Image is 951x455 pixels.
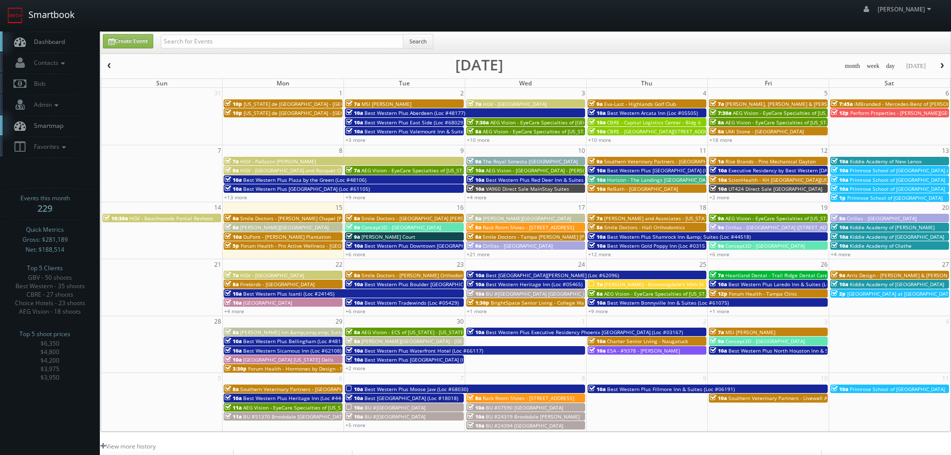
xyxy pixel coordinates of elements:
[607,128,767,135] span: CBRE - [GEOGRAPHIC_DATA][STREET_ADDRESS][GEOGRAPHIC_DATA]
[346,413,363,420] span: 10a
[607,119,701,126] span: CBRE - Capital Logistics Center - Bldg 6
[725,272,828,279] span: Heartland Dental - Trail Ridge Dental Care
[467,224,481,231] span: 8a
[577,145,586,156] span: 10
[225,386,239,393] span: 8a
[589,242,606,249] span: 10a
[850,158,922,165] span: Kiddie Academy of New Lenox
[850,176,945,183] span: Primrose School of [GEOGRAPHIC_DATA]
[225,224,239,231] span: 8a
[728,347,873,354] span: Best Western Plus North Houston Inn & Suites (Loc #44475)
[831,194,846,201] span: 1p
[604,158,767,165] span: Southern Veterinary Partners - [GEOGRAPHIC_DATA][PERSON_NAME]
[455,60,503,70] h2: [DATE]
[765,79,772,87] span: Fri
[467,233,481,240] span: 8a
[346,215,360,222] span: 8a
[467,185,484,192] span: 10a
[850,185,945,192] span: Primrose School of [GEOGRAPHIC_DATA]
[710,109,731,116] span: 7:30a
[604,290,898,297] span: AEG Vision - EyeCare Specialties of [US_STATE] – Drs. [PERSON_NAME] and [PERSON_NAME]-Ost and Ass...
[831,100,853,107] span: 7:45a
[248,365,390,372] span: Forum Health - Hormones by Design - New Braunfels Clinic
[725,215,904,222] span: AEG Vision - EyeCare Specialties of [US_STATE] – [PERSON_NAME] Eye Care
[710,215,724,222] span: 9a
[225,242,239,249] span: 5p
[129,215,213,222] span: HGV - Beachwoods Partial Reshoot
[607,347,680,354] span: ESA - #9378 - [PERSON_NAME]
[709,251,729,258] a: +6 more
[728,167,867,174] span: Executive Residency by Best Western [DATE] (Loc #44764)
[850,281,944,288] span: Kiddie Academy of [GEOGRAPHIC_DATA]
[941,145,950,156] span: 13
[225,281,239,288] span: 8a
[456,202,465,213] span: 16
[399,79,410,87] span: Tue
[725,128,804,135] span: UMI Stone - [GEOGRAPHIC_DATA]
[467,281,484,288] span: 10a
[459,145,465,156] span: 9
[491,299,588,306] span: BrightSpace Senior Living - College Walk
[225,347,242,354] span: 10a
[589,158,603,165] span: 9a
[847,194,943,201] span: Primrose School of [GEOGRAPHIC_DATA]
[831,176,848,183] span: 10a
[589,167,606,174] span: 10a
[225,338,242,345] span: 10a
[710,329,724,336] span: 7a
[728,281,853,288] span: Best Western Plus Laredo Inn & Suites (Loc #44702)
[483,215,571,222] span: [PERSON_NAME][GEOGRAPHIC_DATA]
[240,386,364,393] span: Southern Veterinary Partners - [GEOGRAPHIC_DATA]
[25,245,64,255] span: Net: $188,514
[589,347,606,354] span: 10a
[831,167,848,174] span: 10a
[607,338,688,345] span: Charter Senior Living - Naugatuck
[243,356,333,363] span: [GEOGRAPHIC_DATA] [US_STATE] Dells
[698,202,707,213] span: 18
[361,233,415,240] span: [PERSON_NAME] Court
[589,215,603,222] span: 7a
[945,88,950,98] span: 6
[710,128,724,135] span: 8a
[850,233,944,240] span: Kiddie Academy of [GEOGRAPHIC_DATA]
[831,224,848,231] span: 10a
[346,272,360,279] span: 8a
[346,109,363,116] span: 10a
[467,413,484,420] span: 10a
[467,194,487,201] a: +4 more
[22,235,68,245] span: Gross: $281,189
[224,194,247,201] a: +13 more
[345,365,365,372] a: +2 more
[467,119,489,126] span: 7:30a
[604,281,704,288] span: [PERSON_NAME] - Bloomingdale's 59th St
[702,88,707,98] span: 4
[346,386,363,393] span: 10a
[224,308,244,315] a: +4 more
[850,386,945,393] span: Primrose School of [GEOGRAPHIC_DATA]
[467,242,481,249] span: 9a
[589,224,603,231] span: 8a
[467,329,484,336] span: 10a
[733,109,905,116] span: AEG Vision - EyeCare Specialties of [US_STATE] – [PERSON_NAME] Vision
[841,60,864,72] button: month
[345,251,365,258] a: +6 more
[607,185,678,192] span: ReBath - [GEOGRAPHIC_DATA]
[607,109,698,116] span: Best Western Arcata Inn (Loc #05505)
[577,202,586,213] span: 17
[29,121,63,130] span: Smartmap
[346,395,363,402] span: 10a
[607,242,709,249] span: Best Western Gold Poppy Inn (Loc #03153)
[483,395,574,402] span: Rack Room Shoes - [STREET_ADDRESS]
[29,100,61,109] span: Admin
[361,215,522,222] span: Smile Doctors - [GEOGRAPHIC_DATA] [PERSON_NAME] Orthodontics
[710,158,724,165] span: 1a
[486,176,616,183] span: Best Western Plus Red Deer Inn & Suites (Loc #61062)
[345,308,365,315] a: +6 more
[710,290,727,297] span: 12p
[728,395,928,402] span: Southern Veterinary Partners - Livewell Animal Urgent Care of [GEOGRAPHIC_DATA]
[346,242,363,249] span: 10a
[346,119,363,126] span: 10a
[710,347,727,354] span: 10a
[346,167,360,174] span: 7a
[361,338,503,345] span: [PERSON_NAME][GEOGRAPHIC_DATA] - [GEOGRAPHIC_DATA]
